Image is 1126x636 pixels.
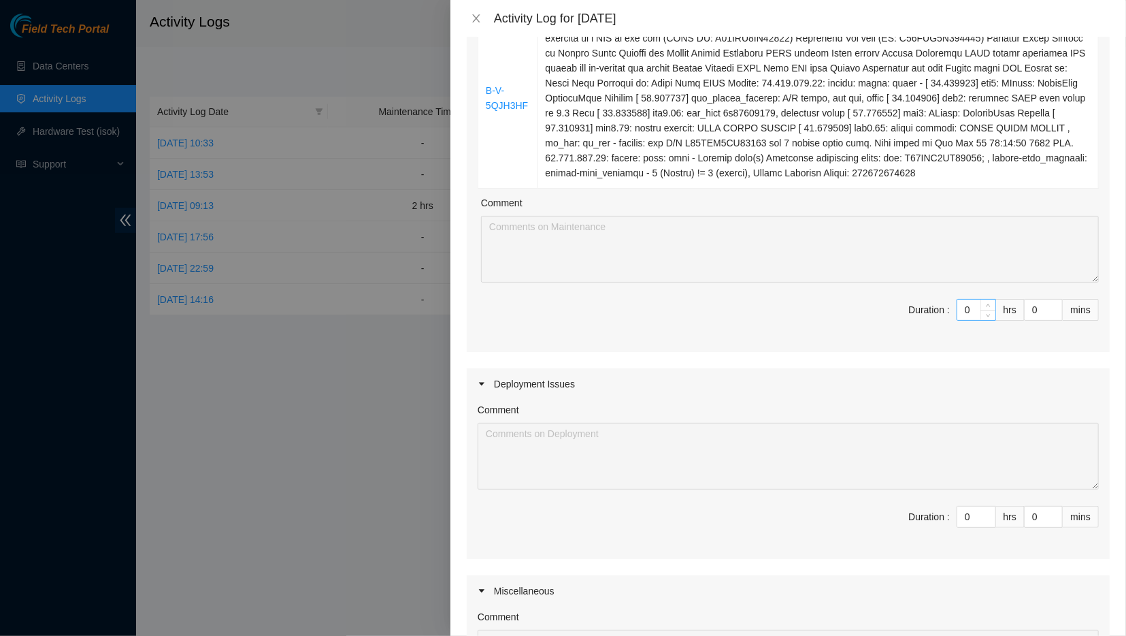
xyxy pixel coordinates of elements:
textarea: Comment [478,423,1099,490]
label: Comment [478,609,519,624]
span: caret-right [478,587,486,595]
div: Activity Log for [DATE] [494,11,1110,26]
td: Loremipsum: Dolorsit amet, Consect, Adipisci, Elitsed: Doeius Temporinci: Utlabor Etdo mag Aliqua... [538,8,1099,189]
div: Miscellaneous [467,575,1110,607]
textarea: Comment [481,216,1099,283]
div: hrs [996,299,1025,321]
span: Decrease Value [980,310,995,320]
div: mins [1063,299,1099,321]
div: mins [1063,506,1099,528]
span: close [471,13,482,24]
div: Duration : [908,302,950,317]
label: Comment [478,402,519,417]
label: Comment [481,195,523,210]
div: hrs [996,506,1025,528]
a: B-V-5QJH3HF [486,85,528,111]
span: caret-right [478,380,486,388]
button: Close [467,12,486,25]
span: down [984,311,993,319]
div: Deployment Issues [467,368,1110,400]
div: Duration : [908,509,950,524]
span: up [984,302,993,310]
span: Increase Value [980,300,995,310]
